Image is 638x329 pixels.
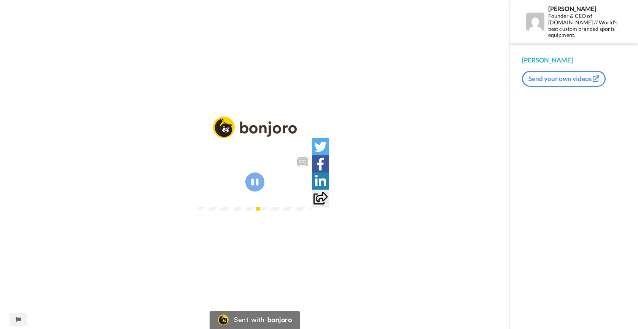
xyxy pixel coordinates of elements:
div: Founder & CEO of [DOMAIN_NAME] // World's best custom branded sports equipment. [548,13,625,38]
div: CC [298,158,307,166]
img: Bonjoro Logo [218,315,229,325]
div: [PERSON_NAME] [522,56,626,65]
button: Send your own videos [522,71,606,87]
div: bonjoro [267,316,292,323]
img: Full screen [298,192,305,200]
div: Sent with [234,316,264,323]
img: Profile Image [526,13,544,31]
span: / [218,192,221,201]
div: [PERSON_NAME] [548,5,625,12]
a: Bonjoro LogoSent withbonjoro [210,311,300,329]
span: 3:45 [222,192,235,201]
img: logo_full.png [213,117,297,138]
span: 0:16 [203,192,216,201]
